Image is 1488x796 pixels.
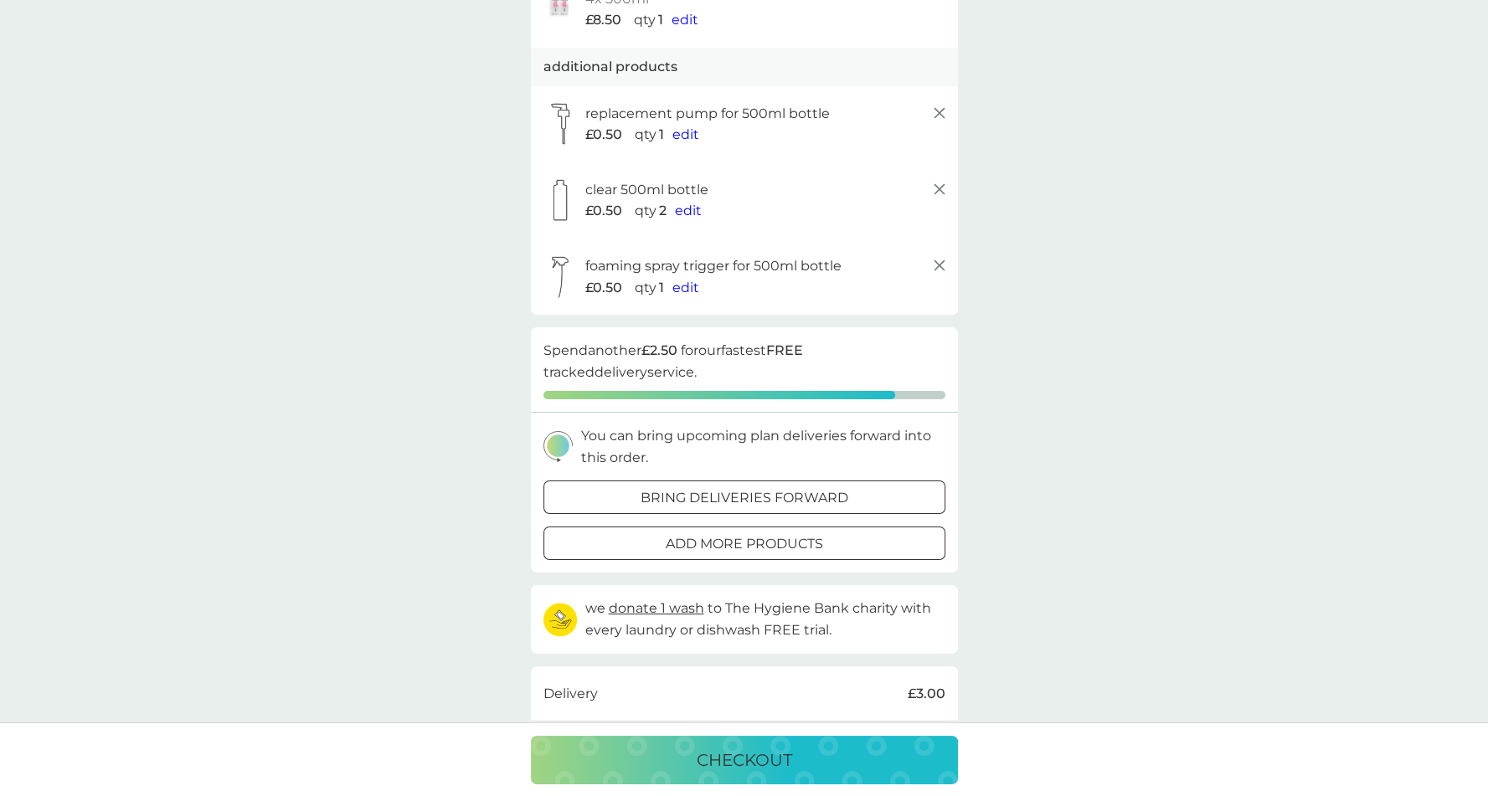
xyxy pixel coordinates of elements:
button: edit [672,124,699,146]
p: Spend another for our fastest tracked delivery service. [543,340,945,383]
p: 1 [658,9,663,31]
span: edit [672,280,699,295]
button: edit [672,9,698,31]
img: delivery-schedule.svg [543,431,573,462]
p: checkout [697,747,792,773]
p: add more products [666,533,823,555]
p: additional products [543,56,677,78]
p: You can bring upcoming plan deliveries forward into this order. [581,425,945,468]
button: edit [675,200,702,222]
span: £0.50 [585,124,622,146]
p: we to The Hygiene Bank charity with every laundry or dishwash FREE trial. [585,598,945,640]
button: add more products [543,526,945,560]
button: bring deliveries forward [543,480,945,514]
button: edit [672,277,699,299]
p: £3.00 [908,683,945,705]
span: donate 1 wash [609,600,704,616]
p: Delivery [543,683,598,705]
p: clear 500ml bottle [585,179,708,201]
p: replacement pump for 500ml bottle [585,103,830,125]
span: edit [672,12,698,28]
strong: FREE [766,342,803,358]
span: edit [672,126,699,142]
span: edit [675,203,702,218]
p: qty [635,200,656,222]
span: £0.50 [585,200,622,222]
span: £8.50 [585,9,621,31]
p: 1 [659,124,664,146]
p: bring deliveries forward [641,487,848,509]
p: qty [634,9,656,31]
p: foaming spray trigger for 500ml bottle [585,255,842,277]
p: qty [635,124,656,146]
button: checkout [531,736,958,784]
p: 2 [659,200,667,222]
span: £0.50 [585,277,622,299]
p: qty [635,277,656,299]
p: 1 [659,277,664,299]
strong: £2.50 [641,342,677,358]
